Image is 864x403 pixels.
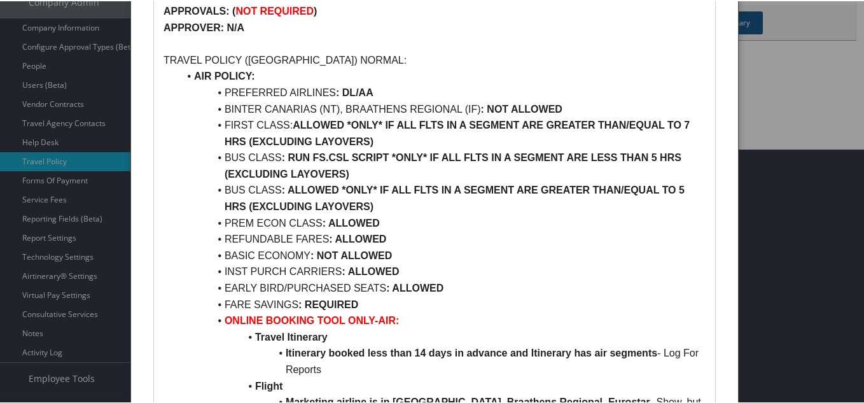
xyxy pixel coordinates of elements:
strong: : REQUIRED [298,298,358,309]
strong: : ALLOWED [323,216,380,227]
li: - Log For Reports [179,344,706,376]
strong: APPROVER: N/A [164,21,244,32]
strong: : RUN FS.CSL SCRIPT *ONLY* IF ALL FLTS IN A SEGMENT ARE LESS THAN 5 HRS (EXCLUDING LAYOVERS) [225,151,684,178]
li: INST PURCH CARRIERS [179,262,706,279]
li: BUS CLASS [179,148,706,181]
strong: : DL/AA [336,86,373,97]
strong: : ALLOWED [386,281,443,292]
strong: ) [314,4,317,15]
strong: : ALLOWED [329,232,386,243]
li: PREM ECON CLASS [179,214,706,230]
strong: ALLOWED *ONLY* IF ALL FLTS IN A SEGMENT ARE GREATER THAN/EQUAL TO 7 HRS (EXCLUDING LAYOVERS) [225,118,693,146]
p: TRAVEL POLICY ([GEOGRAPHIC_DATA]) NORMAL: [164,51,706,67]
strong: AIR POLICY: [194,69,255,80]
li: REFUNDABLE FARES [179,230,706,246]
strong: : NOT ALLOWED [481,103,562,113]
strong: ONLINE BOOKING TOOL ONLY-AIR: [225,314,399,325]
strong: Travel Itinerary [255,330,328,341]
strong: NOT REQUIRED [235,4,314,15]
li: FARE SAVINGS [179,295,706,312]
strong: : NOT ALLOWED [310,249,392,260]
li: FIRST CLASS: [179,116,706,148]
strong: : ALLOWED *ONLY* IF ALL FLTS IN A SEGMENT ARE GREATER THAN/EQUAL TO 5 HRS (EXCLUDING LAYOVERS) [225,183,687,211]
strong: : ALLOWED [342,265,400,276]
li: PREFERRED AIRLINES [179,83,706,100]
li: BASIC ECONOMY [179,246,706,263]
strong: APPROVALS: ( [164,4,235,15]
strong: Itinerary booked less than 14 days in advance and Itinerary has air segments [286,346,657,357]
li: EARLY BIRD/PURCHASED SEATS [179,279,706,295]
li: BINTER CANARIAS (NT), BRAATHENS REGIONAL (IF) [179,100,706,117]
strong: Flight [255,379,283,390]
li: BUS CLASS [179,181,706,213]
